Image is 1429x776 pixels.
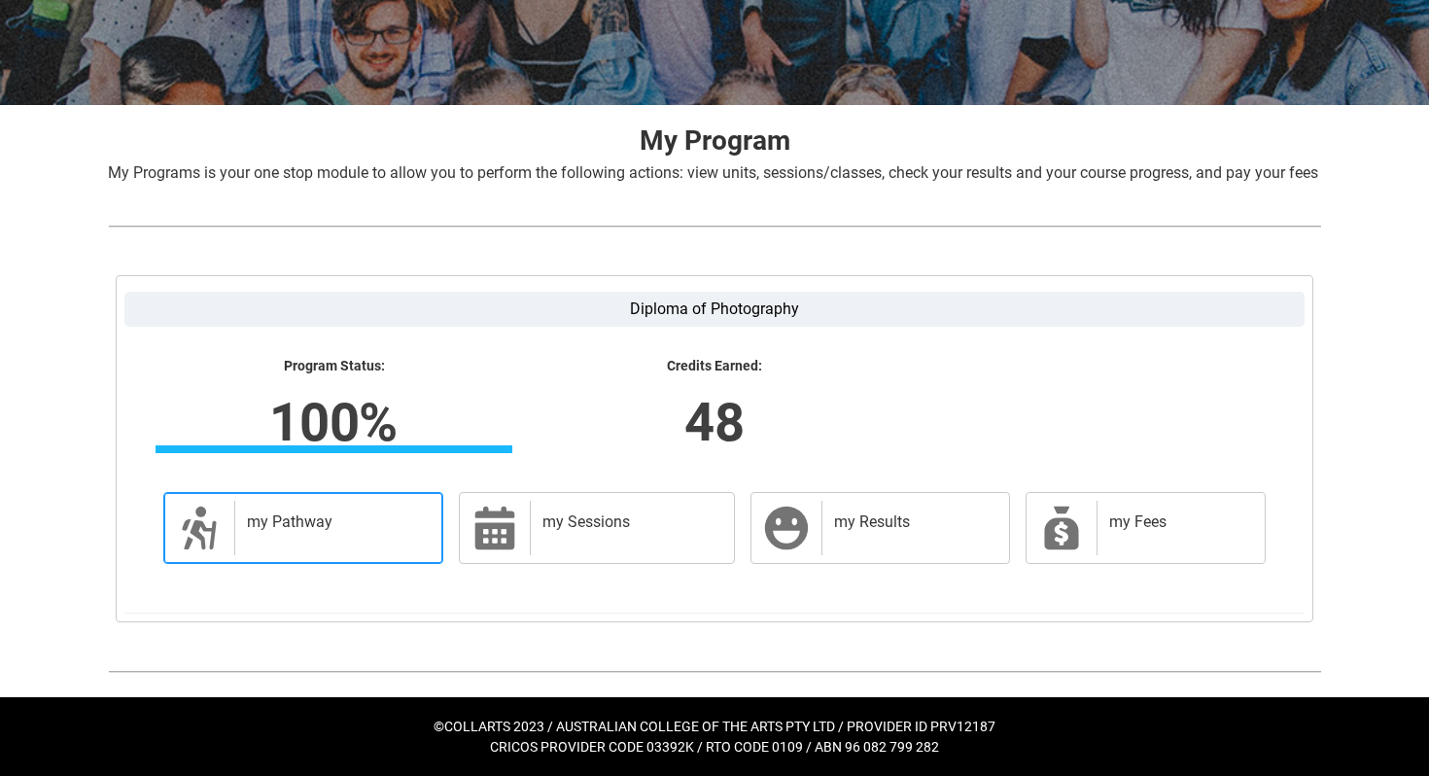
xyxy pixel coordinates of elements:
div: Progress Bar [156,445,512,453]
span: My Programs is your one stop module to allow you to perform the following actions: view units, se... [108,163,1318,182]
img: REDU_GREY_LINE [108,216,1321,236]
lightning-formatted-text: Program Status: [156,358,512,375]
lightning-formatted-text: Credits Earned: [536,358,892,375]
a: my Results [750,492,1010,564]
strong: My Program [640,124,790,157]
h2: my Pathway [247,512,423,532]
lightning-formatted-number: 100% [30,382,637,462]
img: REDU_GREY_LINE [108,661,1321,682]
lightning-formatted-number: 48 [411,382,1018,462]
h2: my Fees [1109,512,1245,532]
a: my Pathway [163,492,443,564]
label: Diploma of Photography [124,292,1305,327]
h2: my Sessions [542,512,714,532]
span: Description of icon when needed [176,505,223,551]
span: My Payments [1038,505,1085,551]
h2: my Results [834,512,990,532]
a: my Sessions [459,492,735,564]
a: my Fees [1026,492,1266,564]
